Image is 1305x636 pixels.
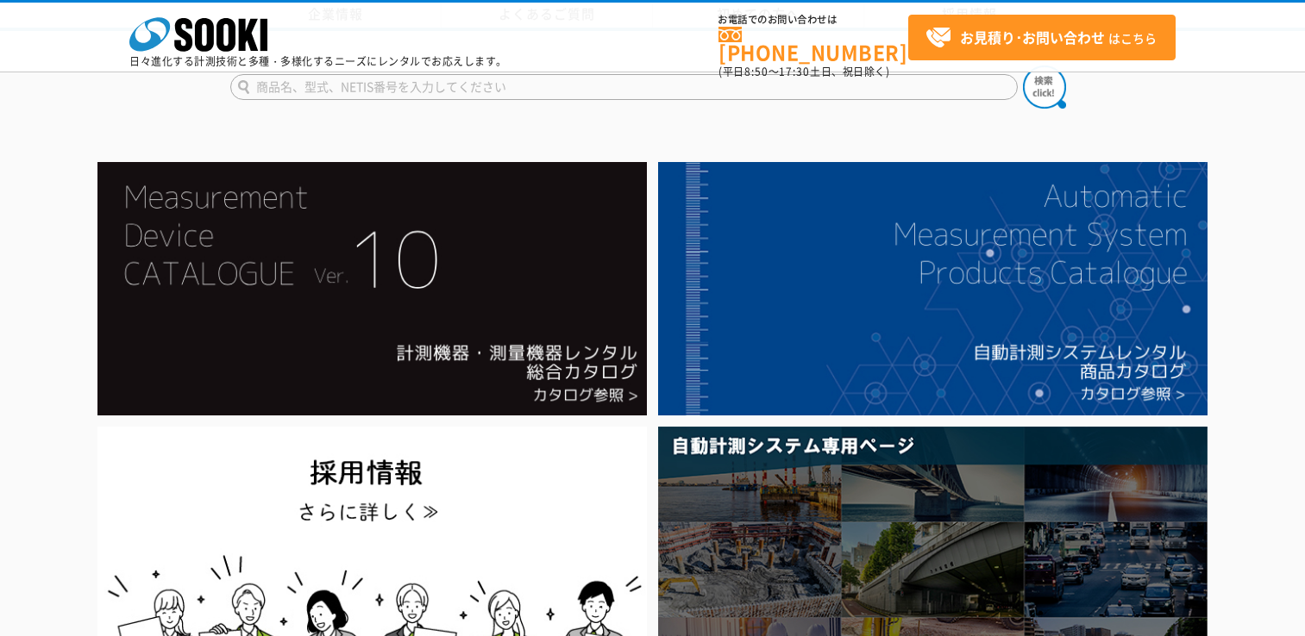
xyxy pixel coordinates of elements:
p: 日々進化する計測技術と多種・多様化するニーズにレンタルでお応えします。 [129,56,507,66]
strong: お見積り･お問い合わせ [960,27,1105,47]
img: btn_search.png [1023,65,1066,109]
img: Catalog Ver10 [97,162,647,415]
span: 17:30 [779,64,810,79]
span: はこちら [925,25,1157,51]
span: お電話でのお問い合わせは [718,15,908,25]
img: 自動計測システムカタログ [658,162,1208,415]
span: (平日 ～ 土日、祝日除く) [718,64,889,79]
a: お見積り･お問い合わせはこちら [908,15,1176,60]
a: [PHONE_NUMBER] [718,27,908,62]
span: 8:50 [744,64,769,79]
input: 商品名、型式、NETIS番号を入力してください [230,74,1018,100]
